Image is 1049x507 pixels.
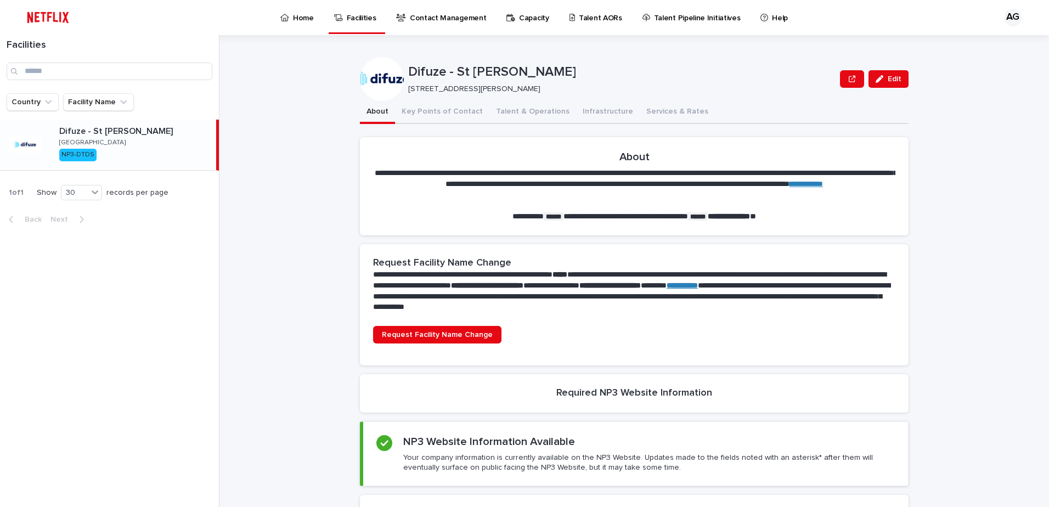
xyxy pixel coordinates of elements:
[46,215,93,224] button: Next
[408,64,836,80] p: Difuze - St [PERSON_NAME]
[619,150,650,164] h2: About
[18,216,42,223] span: Back
[556,387,712,399] h2: Required NP3 Website Information
[403,435,575,448] h2: NP3 Website Information Available
[59,139,126,147] p: [GEOGRAPHIC_DATA]
[576,101,640,124] button: Infrastructure
[22,7,74,29] img: ifQbXi3ZQGMSEF7WDB7W
[7,93,59,111] button: Country
[373,257,511,269] h2: Request Facility Name Change
[7,63,212,80] input: Search
[106,188,168,198] p: records per page
[63,93,134,111] button: Facility Name
[1004,9,1022,26] div: AG
[59,149,97,161] div: NP3-DTDS
[640,101,715,124] button: Services & Rates
[868,70,909,88] button: Edit
[61,187,88,199] div: 30
[403,453,895,472] p: Your company information is currently available on the NP3 Website. Updates made to the fields no...
[59,126,212,137] p: Difuze - St [PERSON_NAME]
[395,101,489,124] button: Key Points of Contact
[360,101,395,124] button: About
[408,84,831,94] p: [STREET_ADDRESS][PERSON_NAME]
[888,75,901,83] span: Edit
[373,326,501,343] a: Request Facility Name Change
[382,331,493,339] span: Request Facility Name Change
[489,101,576,124] button: Talent & Operations
[7,40,212,52] h1: Facilities
[50,216,75,223] span: Next
[37,188,57,198] p: Show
